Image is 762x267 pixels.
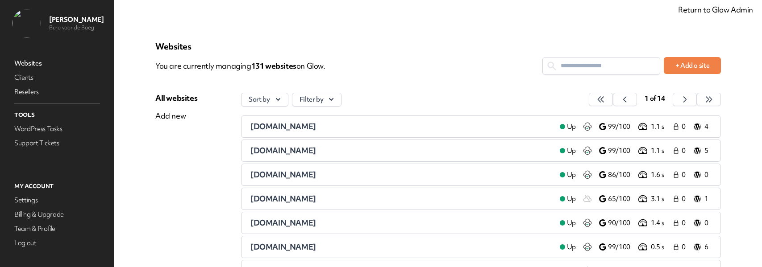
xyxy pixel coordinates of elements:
[12,86,102,98] a: Resellers
[645,94,665,103] span: 1 of 14
[567,146,576,156] span: Up
[694,193,712,204] a: 1
[250,145,316,156] span: [DOMAIN_NAME]
[704,122,712,131] p: 4
[704,170,712,180] p: 0
[12,123,102,135] a: WordPress Tasks
[599,121,672,132] a: 99/100 1.1 s
[651,122,672,131] p: 1.1 s
[672,121,690,132] a: 0
[608,146,637,156] p: 99/100
[553,193,583,204] a: Up
[250,169,316,180] span: [DOMAIN_NAME]
[599,193,672,204] a: 65/100 3.1 s
[49,15,104,24] p: [PERSON_NAME]
[704,242,712,252] p: 6
[694,145,712,156] a: 5
[250,218,316,228] span: [DOMAIN_NAME]
[704,218,712,228] p: 0
[682,146,688,156] span: 0
[553,145,583,156] a: Up
[292,93,342,107] button: Filter by
[672,193,690,204] a: 0
[608,218,637,228] p: 90/100
[251,61,296,71] span: 131 website
[250,145,553,156] a: [DOMAIN_NAME]
[651,218,672,228] p: 1.4 s
[599,169,672,180] a: 86/100 1.6 s
[155,111,197,121] div: Add new
[12,208,102,221] a: Billing & Upgrade
[12,222,102,235] a: Team & Profile
[12,194,102,206] a: Settings
[12,57,102,70] a: Websites
[250,193,316,204] span: [DOMAIN_NAME]
[704,194,712,204] p: 1
[155,41,721,52] p: Websites
[599,242,672,252] a: 99/100 0.5 s
[567,170,576,180] span: Up
[12,237,102,249] a: Log out
[12,71,102,84] a: Clients
[553,169,583,180] a: Up
[651,242,672,252] p: 0.5 s
[155,57,542,75] p: You are currently managing on Glow.
[241,93,288,107] button: Sort by
[682,194,688,204] span: 0
[567,242,576,252] span: Up
[682,122,688,131] span: 0
[250,121,316,131] span: [DOMAIN_NAME]
[49,24,104,31] p: Buro voor de Boeg
[599,218,672,228] a: 90/100 1.4 s
[672,242,690,252] a: 0
[553,218,583,228] a: Up
[682,218,688,228] span: 0
[250,169,553,180] a: [DOMAIN_NAME]
[651,194,672,204] p: 3.1 s
[672,218,690,228] a: 0
[12,137,102,149] a: Support Tickets
[672,169,690,180] a: 0
[672,145,690,156] a: 0
[651,146,672,156] p: 1.1 s
[682,242,688,252] span: 0
[599,145,672,156] a: 99/100 1.1 s
[694,242,712,252] a: 6
[155,93,197,103] div: All websites
[608,122,637,131] p: 99/100
[694,121,712,132] a: 4
[567,194,576,204] span: Up
[567,122,576,131] span: Up
[250,218,553,228] a: [DOMAIN_NAME]
[250,242,553,252] a: [DOMAIN_NAME]
[682,170,688,180] span: 0
[608,194,637,204] p: 65/100
[651,170,672,180] p: 1.6 s
[250,242,316,252] span: [DOMAIN_NAME]
[678,4,753,15] a: Return to Glow Admin
[704,146,712,156] p: 5
[553,121,583,132] a: Up
[694,169,712,180] a: 0
[608,242,637,252] p: 99/100
[664,57,721,74] button: + Add a site
[250,121,553,132] a: [DOMAIN_NAME]
[567,218,576,228] span: Up
[608,170,637,180] p: 86/100
[293,61,296,71] span: s
[12,181,102,192] p: My Account
[553,242,583,252] a: Up
[694,218,712,228] a: 0
[250,193,553,204] a: [DOMAIN_NAME]
[12,109,102,121] p: Tools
